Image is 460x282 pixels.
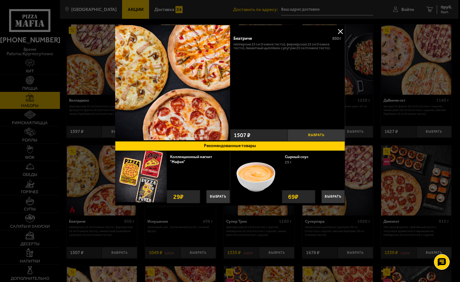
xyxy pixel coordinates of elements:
button: Выбрать [321,190,345,203]
a: Сырный соус [285,155,313,159]
div: Беатриче [233,36,328,41]
button: Выбрать [287,129,345,141]
span: 850 г [332,36,341,41]
a: Коллекционный магнит "Мафия" [170,155,212,164]
strong: 69 ₽ [286,190,300,203]
span: 1507 ₽ [234,132,250,138]
button: Рекомендованные товары [115,141,345,151]
img: Беатриче [115,25,230,140]
strong: 29 ₽ [172,190,185,203]
span: 25 г [285,160,292,164]
a: Беатриче [115,25,230,141]
button: Выбрать [206,190,230,203]
p: Пепперони 25 см (тонкое тесто), Фермерская 25 см (тонкое тесто), Пикантный цыплёнок сулугуни 25 с... [233,42,341,50]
